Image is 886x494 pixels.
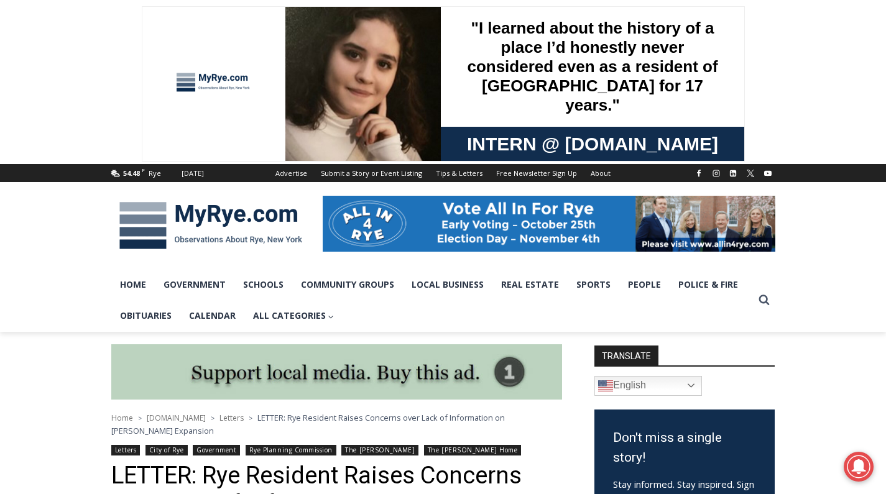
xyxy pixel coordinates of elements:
a: Community Groups [292,269,403,300]
a: Schools [234,269,292,300]
nav: Primary Navigation [111,269,753,332]
div: Located at [STREET_ADDRESS][PERSON_NAME] [127,78,177,149]
a: About [584,164,617,182]
img: All in for Rye [323,196,775,252]
a: The [PERSON_NAME] Home [424,445,522,455]
a: Facebook [691,166,706,181]
a: Local Business [403,269,492,300]
img: en [598,378,613,393]
img: support local media, buy this ad [111,344,562,400]
a: Instagram [709,166,724,181]
a: Advertise [269,164,314,182]
a: Letters [111,445,141,455]
a: English [594,376,702,396]
button: Child menu of All Categories [244,300,343,331]
a: [DOMAIN_NAME] [147,413,206,423]
nav: Secondary Navigation [269,164,617,182]
div: [DATE] [182,168,204,179]
div: "I learned about the history of a place I’d honestly never considered even as a resident of [GEOG... [314,1,588,121]
h3: Don't miss a single story! [613,428,756,467]
button: View Search Form [753,289,775,311]
span: Intern @ [DOMAIN_NAME] [325,124,576,152]
a: City of Rye [145,445,188,455]
a: Government [155,269,234,300]
strong: TRANSLATE [594,345,658,365]
a: Police & Fire [670,269,747,300]
a: Tips & Letters [429,164,489,182]
a: Linkedin [726,166,741,181]
nav: Breadcrumbs [111,411,562,437]
a: Sports [568,269,619,300]
span: > [211,414,215,423]
a: YouTube [760,166,775,181]
a: X [743,166,758,181]
span: LETTER: Rye Resident Raises Concerns over Lack of Information on [PERSON_NAME] Expansion [111,412,505,436]
span: F [142,167,145,173]
a: Letters [219,413,244,423]
img: MyRye.com [111,193,310,258]
a: People [619,269,670,300]
a: The [PERSON_NAME] [341,445,418,455]
a: Government [193,445,240,455]
a: Home [111,413,133,423]
a: Open Tues. - Sun. [PHONE_NUMBER] [1,125,125,155]
div: Rye [149,168,161,179]
a: Free Newsletter Sign Up [489,164,584,182]
a: Real Estate [492,269,568,300]
span: > [138,414,142,423]
a: Submit a Story or Event Listing [314,164,429,182]
span: > [249,414,252,423]
a: Obituaries [111,300,180,331]
a: Home [111,269,155,300]
a: Calendar [180,300,244,331]
span: Open Tues. - Sun. [PHONE_NUMBER] [4,128,122,175]
a: Intern @ [DOMAIN_NAME] [299,121,602,155]
span: 54.48 [123,168,140,178]
a: Rye Planning Commission [246,445,336,455]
